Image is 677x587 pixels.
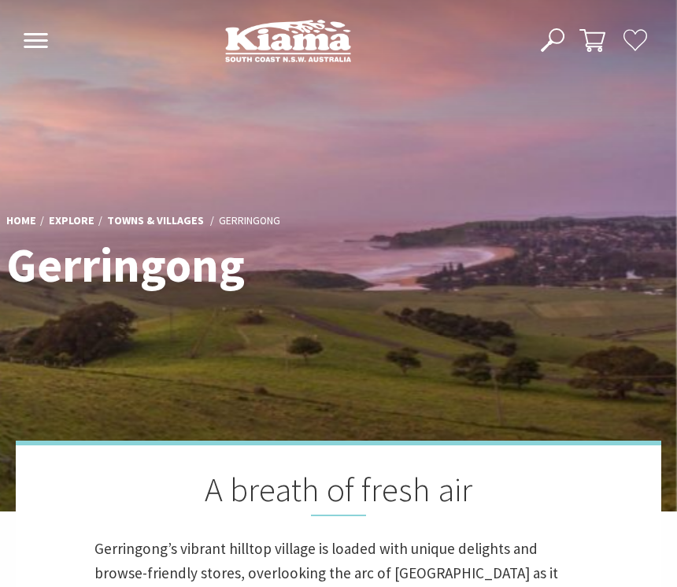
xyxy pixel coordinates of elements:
h2: A breath of fresh air [94,469,583,516]
a: Towns & Villages [107,213,204,229]
a: Home [6,213,36,229]
h1: Gerringong [6,239,451,292]
img: Kiama Logo [225,19,351,62]
a: Explore [49,213,94,229]
li: Gerringong [219,212,280,230]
